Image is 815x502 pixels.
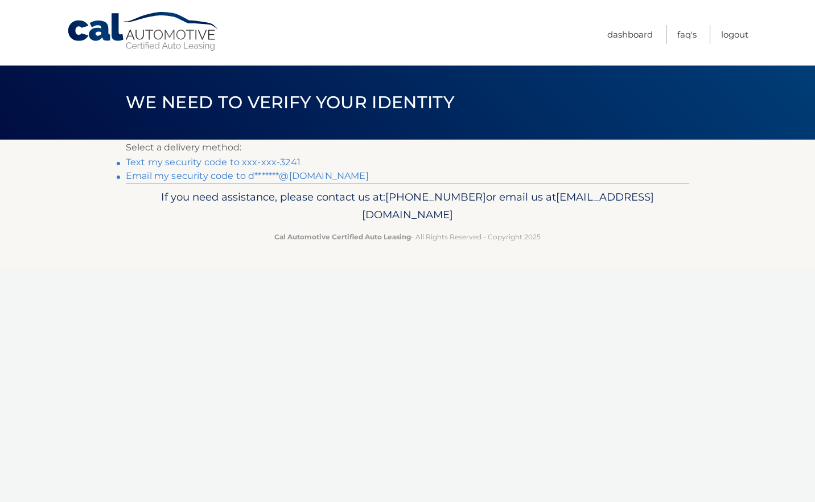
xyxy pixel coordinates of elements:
a: Logout [721,25,748,44]
a: FAQ's [677,25,697,44]
p: Select a delivery method: [126,140,689,156]
a: Email my security code to d*******@[DOMAIN_NAME] [126,170,369,181]
span: We need to verify your identity [126,92,454,113]
p: If you need assistance, please contact us at: or email us at [133,188,682,225]
span: [PHONE_NUMBER] [385,190,486,203]
a: Cal Automotive [67,11,220,52]
a: Dashboard [607,25,653,44]
strong: Cal Automotive Certified Auto Leasing [274,232,411,241]
p: - All Rights Reserved - Copyright 2025 [133,231,682,243]
a: Text my security code to xxx-xxx-3241 [126,157,301,168]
